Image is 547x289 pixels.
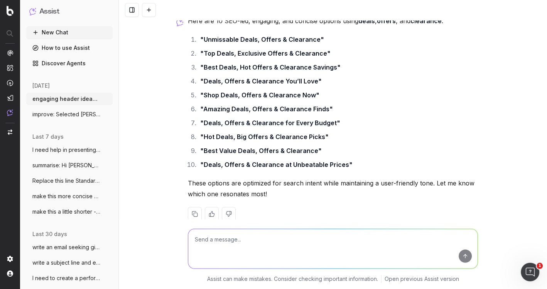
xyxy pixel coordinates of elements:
span: engaging header ideas like this: Discove [32,95,100,103]
p: Here are 10 SEO-led, engaging, and concise options using , , and : [188,15,478,26]
img: Analytics [7,50,13,56]
strong: "Hot Deals, Big Offers & Clearance Picks" [200,133,329,141]
span: Replace this line Standard delivery is a [32,177,100,185]
span: write an email seeking giodance from HR: [32,243,100,251]
button: make this more concise and clear: Hi Mar [26,190,113,202]
strong: deals [358,17,375,25]
span: improve: Selected [PERSON_NAME] stores a [32,110,100,118]
img: Botify assist logo [176,19,184,26]
img: My account [7,270,13,277]
strong: "Deals, Offers & Clearance You’ll Love" [200,77,322,85]
button: Assist [29,6,110,17]
button: I need to create a performance review sc [26,272,113,284]
span: write a subject line and email to our se [32,259,100,267]
a: How to use Assist [26,42,113,54]
iframe: Intercom live chat [521,263,539,281]
span: 1 [537,263,543,269]
strong: clearance [410,17,442,25]
button: write a subject line and email to our se [26,257,113,269]
img: Assist [7,109,13,116]
strong: "Deals, Offers & Clearance at Unbeatable Prices" [200,161,353,168]
a: Discover Agents [26,57,113,70]
a: Open previous Assist version [385,275,459,283]
h1: Assist [39,6,59,17]
span: last 30 days [32,230,67,238]
button: write an email seeking giodance from HR: [26,241,113,253]
span: I need help in presenting the issues I a [32,146,100,154]
img: Studio [7,95,13,101]
span: I need to create a performance review sc [32,274,100,282]
p: These options are optimized for search intent while maintaining a user-friendly tone. Let me know... [188,178,478,199]
span: summarise: Hi [PERSON_NAME], Interesting feedba [32,161,100,169]
img: Activation [7,80,13,86]
button: summarise: Hi [PERSON_NAME], Interesting feedba [26,159,113,172]
p: Assist can make mistakes. Consider checking important information. [207,275,378,283]
span: make this more concise and clear: Hi Mar [32,192,100,200]
span: [DATE] [32,82,50,90]
img: Switch project [8,129,12,135]
button: New Chat [26,26,113,39]
img: Assist [29,8,36,15]
button: improve: Selected [PERSON_NAME] stores a [26,108,113,121]
strong: "Top Deals, Exclusive Offers & Clearance" [200,49,331,57]
strong: "Shop Deals, Offers & Clearance Now" [200,91,319,99]
img: Setting [7,256,13,262]
strong: "Best Deals, Hot Offers & Clearance Savings" [200,63,341,71]
button: engaging header ideas like this: Discove [26,93,113,105]
button: make this a little shorter - Before brin [26,206,113,218]
img: Intelligence [7,65,13,71]
button: Replace this line Standard delivery is a [26,175,113,187]
strong: offers [377,17,396,25]
strong: "Deals, Offers & Clearance for Every Budget" [200,119,340,127]
strong: "Amazing Deals, Offers & Clearance Finds" [200,105,333,113]
strong: "Best Value Deals, Offers & Clearance" [200,147,322,155]
strong: "Unmissable Deals, Offers & Clearance" [200,36,324,43]
span: last 7 days [32,133,64,141]
button: I need help in presenting the issues I a [26,144,113,156]
img: Botify logo [7,6,14,16]
span: make this a little shorter - Before brin [32,208,100,216]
